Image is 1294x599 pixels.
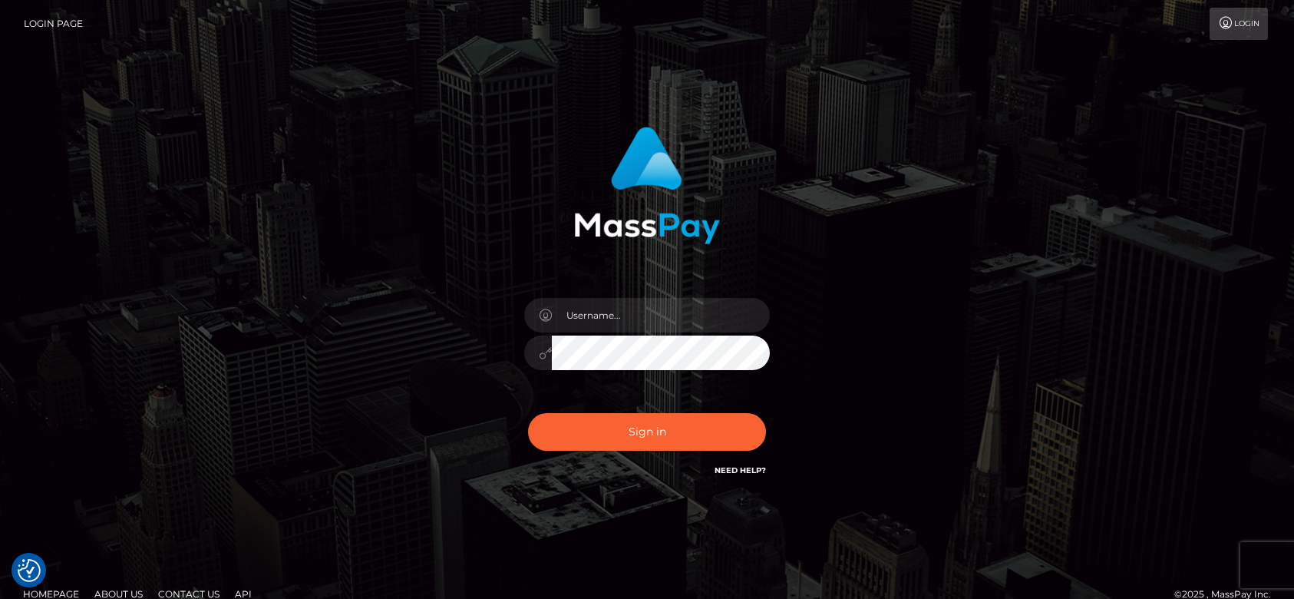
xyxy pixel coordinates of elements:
button: Sign in [528,413,766,451]
input: Username... [552,298,770,333]
a: Login [1210,8,1268,40]
a: Login Page [24,8,83,40]
button: Consent Preferences [18,559,41,582]
img: MassPay Login [574,127,720,244]
a: Need Help? [715,465,766,475]
img: Revisit consent button [18,559,41,582]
